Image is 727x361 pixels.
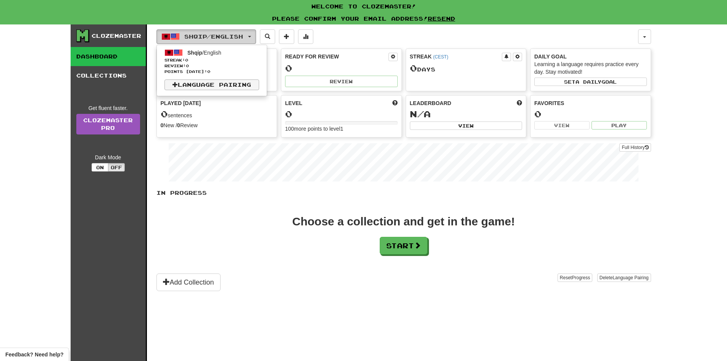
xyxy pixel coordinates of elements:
button: Full History [619,143,651,152]
span: Review: 0 [164,63,259,69]
button: View [410,121,522,130]
a: (CEST) [433,54,448,60]
a: Language Pairing [164,79,259,90]
span: 0 [161,108,168,119]
button: Off [108,163,125,172]
button: More stats [298,29,313,44]
a: Dashboard [71,47,146,66]
span: Points [DATE]: 0 [164,69,259,74]
div: 0 [285,109,398,119]
div: Favorites [534,99,647,107]
button: Start [380,237,427,254]
span: Progress [572,275,590,280]
a: Shqip/EnglishStreak:0 Review:0Points [DATE]:0 [157,47,267,76]
div: sentences [161,109,273,119]
span: Shqip [187,50,202,56]
span: Open feedback widget [5,351,63,358]
button: Add Collection [156,274,221,291]
div: Get fluent faster. [76,104,140,112]
button: ResetProgress [558,274,592,282]
span: 0 [185,58,188,62]
strong: 0 [161,122,164,128]
div: Learning a language requires practice every day. Stay motivated! [534,60,647,76]
div: Dark Mode [76,154,140,161]
div: Choose a collection and get in the game! [292,216,515,227]
button: On [92,163,108,172]
strong: 0 [177,122,180,128]
button: Search sentences [260,29,275,44]
span: 0 [410,63,417,73]
button: Review [285,76,398,87]
span: This week in points, UTC [517,99,522,107]
div: New / Review [161,121,273,129]
div: 0 [534,109,647,119]
a: ClozemasterPro [76,114,140,134]
div: Clozemaster [92,32,141,40]
span: Played [DATE] [161,99,201,107]
button: Play [592,121,647,130]
span: / English [187,50,221,56]
button: View [534,121,590,130]
button: DeleteLanguage Pairing [597,274,651,282]
div: Streak [410,53,502,60]
span: Shqip / English [184,33,243,40]
div: Day s [410,63,522,73]
span: Language Pairing [613,275,648,280]
button: Add sentence to collection [279,29,294,44]
div: 100 more points to level 1 [285,125,398,133]
button: Seta dailygoal [534,78,647,86]
span: Leaderboard [410,99,451,107]
span: a daily [575,79,601,84]
p: In Progress [156,189,651,197]
a: Collections [71,66,146,85]
a: Resend [428,15,455,22]
div: 0 [285,63,398,73]
span: Level [285,99,302,107]
span: N/A [410,108,431,119]
span: Streak: [164,57,259,63]
button: Shqip/English [156,29,256,44]
span: Score more points to level up [392,99,398,107]
div: Daily Goal [534,53,647,60]
div: Ready for Review [285,53,388,60]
